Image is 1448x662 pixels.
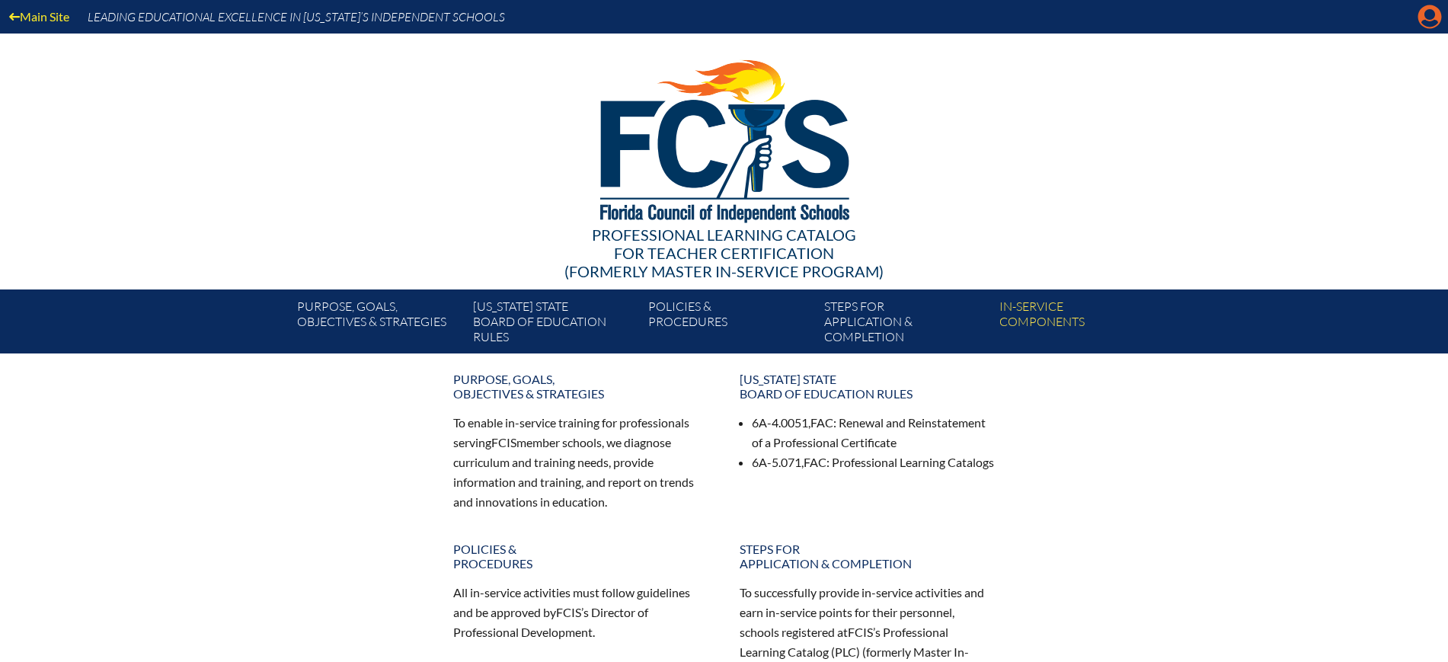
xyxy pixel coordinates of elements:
a: Policies &Procedures [444,536,718,577]
a: [US_STATE] StateBoard of Education rules [730,366,1005,407]
p: To enable in-service training for professionals serving member schools, we diagnose curriculum an... [453,413,709,511]
div: Professional Learning Catalog (formerly Master In-service Program) [286,225,1163,280]
a: Steps forapplication & completion [730,536,1005,577]
a: In-servicecomponents [993,296,1168,353]
li: 6A-5.071, : Professional Learning Catalogs [752,453,996,472]
p: All in-service activities must follow guidelines and be approved by ’s Director of Professional D... [453,583,709,642]
span: for Teacher Certification [614,244,834,262]
a: Policies &Procedures [642,296,817,353]
span: FCIS [491,435,516,449]
li: 6A-4.0051, : Renewal and Reinstatement of a Professional Certificate [752,413,996,453]
a: Purpose, goals,objectives & strategies [444,366,718,407]
span: FCIS [556,605,581,619]
img: FCISlogo221.eps [567,34,881,241]
a: [US_STATE] StateBoard of Education rules [467,296,642,353]
a: Main Site [3,6,75,27]
span: FAC [810,415,833,430]
a: Purpose, goals,objectives & strategies [291,296,466,353]
span: FAC [804,455,826,469]
svg: Manage Account [1418,5,1442,29]
span: FCIS [848,625,873,639]
a: Steps forapplication & completion [818,296,993,353]
span: PLC [835,644,856,659]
